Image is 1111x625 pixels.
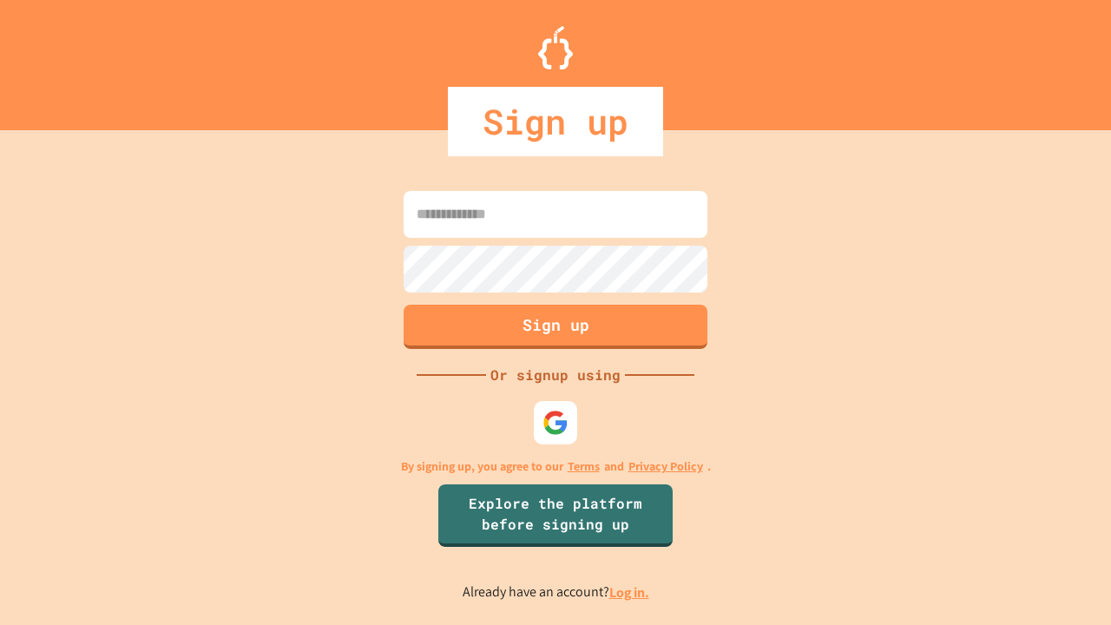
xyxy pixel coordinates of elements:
[967,480,1094,554] iframe: chat widget
[1038,556,1094,608] iframe: chat widget
[628,457,703,476] a: Privacy Policy
[486,365,625,385] div: Or signup using
[438,484,673,547] a: Explore the platform before signing up
[542,410,569,436] img: google-icon.svg
[538,26,573,69] img: Logo.svg
[401,457,711,476] p: By signing up, you agree to our and .
[463,582,649,603] p: Already have an account?
[609,583,649,602] a: Log in.
[568,457,600,476] a: Terms
[448,87,663,156] div: Sign up
[404,305,707,349] button: Sign up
